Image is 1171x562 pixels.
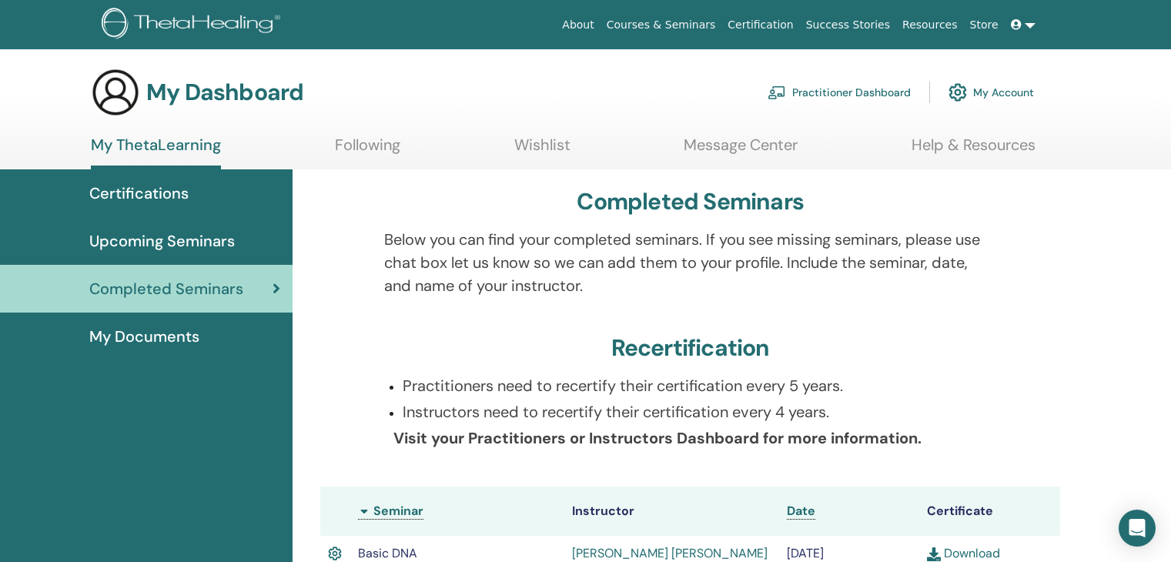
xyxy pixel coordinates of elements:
a: Certification [721,11,799,39]
span: Date [787,503,815,519]
h3: Completed Seminars [577,188,804,216]
a: Message Center [684,135,798,166]
img: logo.png [102,8,286,42]
a: Wishlist [514,135,570,166]
b: Visit your Practitioners or Instructors Dashboard for more information. [393,428,922,448]
span: Certifications [89,182,189,205]
a: [PERSON_NAME] [PERSON_NAME] [572,545,768,561]
a: Date [787,503,815,520]
h3: My Dashboard [146,79,303,106]
a: Download [927,545,1000,561]
div: Open Intercom Messenger [1119,510,1156,547]
img: download.svg [927,547,941,561]
a: My ThetaLearning [91,135,221,169]
a: My Account [949,75,1034,109]
a: Help & Resources [912,135,1035,166]
span: Upcoming Seminars [89,229,235,253]
a: Success Stories [800,11,896,39]
a: Following [335,135,400,166]
p: Below you can find your completed seminars. If you see missing seminars, please use chat box let ... [384,228,997,297]
span: My Documents [89,325,199,348]
p: Practitioners need to recertify their certification every 5 years. [403,374,997,397]
img: generic-user-icon.jpg [91,68,140,117]
th: Instructor [564,487,779,536]
a: About [556,11,600,39]
span: Completed Seminars [89,277,243,300]
a: Resources [896,11,964,39]
span: Basic DNA [358,545,417,561]
a: Store [964,11,1005,39]
a: Practitioner Dashboard [768,75,911,109]
img: chalkboard-teacher.svg [768,85,786,99]
h3: Recertification [611,334,770,362]
img: cog.svg [949,79,967,105]
a: Courses & Seminars [601,11,722,39]
p: Instructors need to recertify their certification every 4 years. [403,400,997,423]
th: Certificate [919,487,1060,536]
